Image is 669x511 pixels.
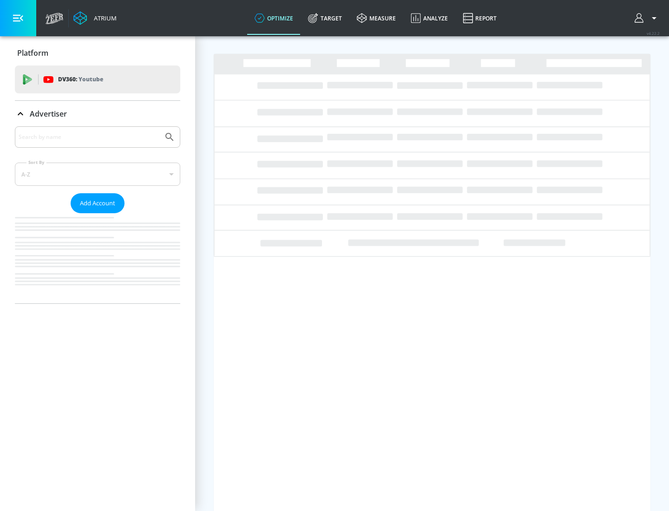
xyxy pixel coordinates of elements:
p: Advertiser [30,109,67,119]
div: Advertiser [15,126,180,303]
a: Analyze [403,1,455,35]
a: measure [349,1,403,35]
label: Sort By [26,159,46,165]
div: A-Z [15,163,180,186]
span: Add Account [80,198,115,209]
p: Platform [17,48,48,58]
p: Youtube [79,74,103,84]
input: Search by name [19,131,159,143]
div: Platform [15,40,180,66]
button: Add Account [71,193,125,213]
span: v 4.22.2 [647,31,660,36]
nav: list of Advertiser [15,213,180,303]
a: Report [455,1,504,35]
div: Atrium [90,14,117,22]
p: DV360: [58,74,103,85]
div: DV360: Youtube [15,66,180,93]
a: optimize [247,1,301,35]
a: Target [301,1,349,35]
a: Atrium [73,11,117,25]
div: Advertiser [15,101,180,127]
